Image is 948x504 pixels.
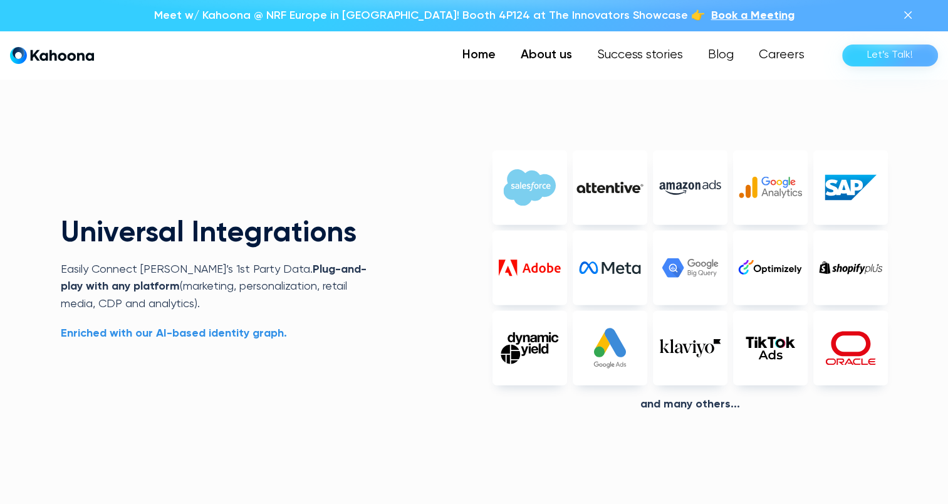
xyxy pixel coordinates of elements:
[61,261,380,313] p: Easily Connect [PERSON_NAME]’s 1st Party Data. (marketing, personalization, retail media, CDP and...
[450,43,508,68] a: Home
[867,45,913,65] div: Let’s Talk!
[842,45,938,66] a: Let’s Talk!
[695,43,746,68] a: Blog
[711,10,794,21] span: Book a Meeting
[154,8,705,24] p: Meet w/ Kahoona @ NRF Europe in [GEOGRAPHIC_DATA]! Booth 4P124 at The Innovators Showcase 👉
[61,328,287,339] strong: Enriched with our AI-based identity graph.
[10,46,94,65] a: home
[711,8,794,24] a: Book a Meeting
[508,43,585,68] a: About us
[61,219,380,249] h2: Universal Integrations
[746,43,817,68] a: Careers
[492,398,888,412] div: And Many others...
[585,43,695,68] a: Success stories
